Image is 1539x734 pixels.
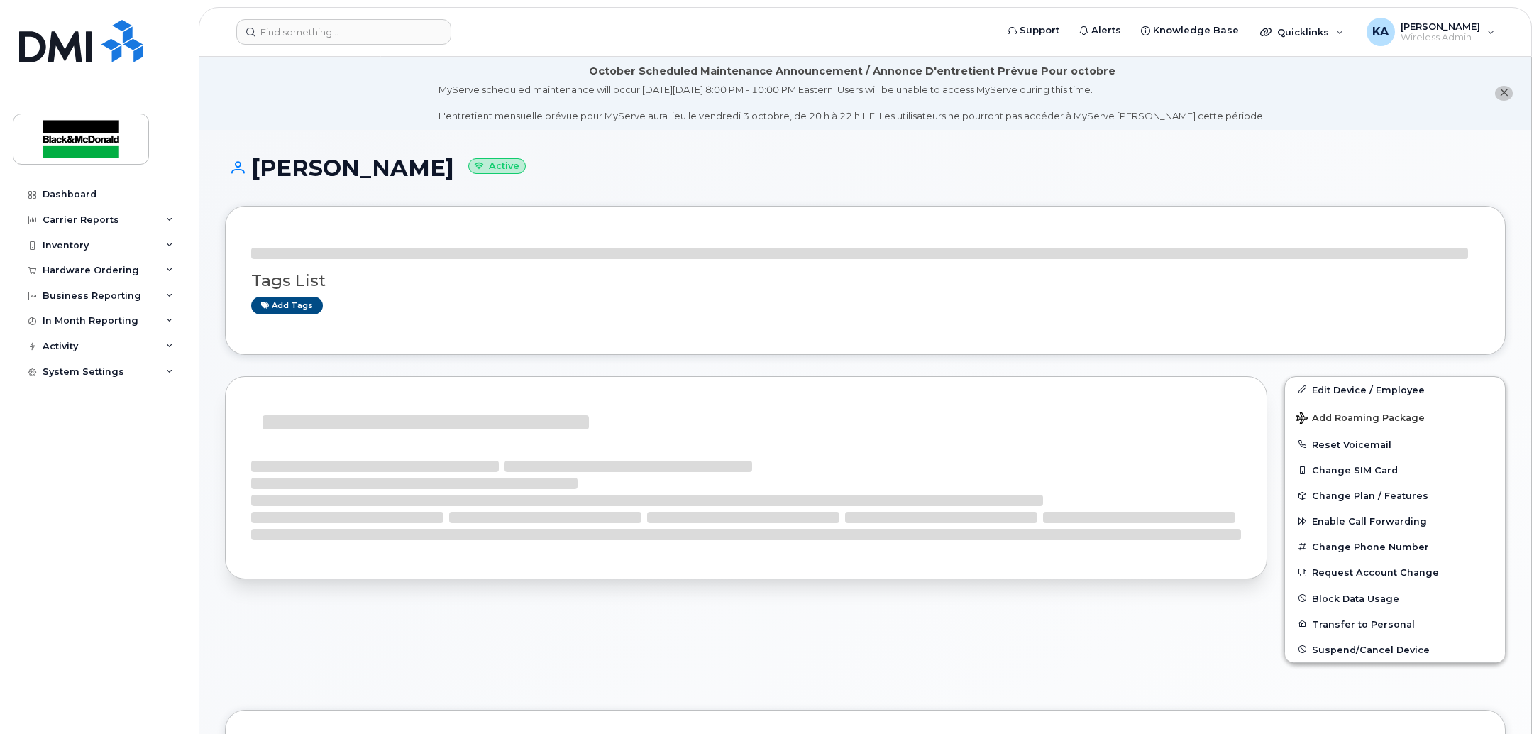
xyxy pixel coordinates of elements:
button: Change Phone Number [1285,534,1505,559]
button: Enable Call Forwarding [1285,508,1505,534]
button: Block Data Usage [1285,586,1505,611]
h3: Tags List [251,272,1479,290]
button: Suspend/Cancel Device [1285,637,1505,662]
div: MyServe scheduled maintenance will occur [DATE][DATE] 8:00 PM - 10:00 PM Eastern. Users will be u... [438,83,1265,123]
span: Enable Call Forwarding [1312,516,1427,527]
span: Add Roaming Package [1296,412,1425,426]
button: Request Account Change [1285,559,1505,585]
button: Change SIM Card [1285,457,1505,483]
button: Reset Voicemail [1285,432,1505,457]
span: Suspend/Cancel Device [1312,644,1430,654]
button: Add Roaming Package [1285,402,1505,432]
span: Change Plan / Features [1312,491,1428,501]
a: Edit Device / Employee [1285,377,1505,402]
button: close notification [1495,86,1513,101]
button: Change Plan / Features [1285,483,1505,508]
button: Transfer to Personal [1285,611,1505,637]
h1: [PERSON_NAME] [225,155,1506,180]
a: Add tags [251,297,323,314]
small: Active [468,158,526,175]
div: October Scheduled Maintenance Announcement / Annonce D'entretient Prévue Pour octobre [589,64,1115,79]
